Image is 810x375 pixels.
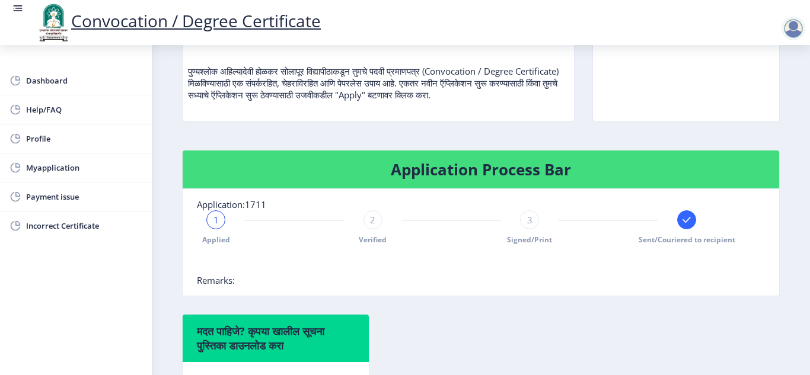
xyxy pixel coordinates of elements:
[370,214,375,226] span: 2
[36,9,321,32] a: Convocation / Degree Certificate
[26,190,142,204] span: Payment issue
[197,198,266,210] span: Application:1711
[188,41,569,101] p: पुण्यश्लोक अहिल्यादेवी होळकर सोलापूर विद्यापीठाकडून तुमचे पदवी प्रमाणपत्र (Convocation / Degree C...
[639,235,735,245] span: Sent/Couriered to recipient
[507,235,552,245] span: Signed/Print
[26,219,142,233] span: Incorrect Certificate
[26,73,142,88] span: Dashboard
[202,235,230,245] span: Applied
[26,161,142,175] span: Myapplication
[26,102,142,117] span: Help/FAQ
[527,214,532,226] span: 3
[197,160,765,179] h4: Application Process Bar
[26,132,142,146] span: Profile
[359,235,387,245] span: Verified
[197,274,235,286] span: Remarks:
[36,2,71,43] img: logo
[197,324,355,352] h6: मदत पाहिजे? कृपया खालील सूचना पुस्तिका डाउनलोड करा
[213,214,219,226] span: 1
